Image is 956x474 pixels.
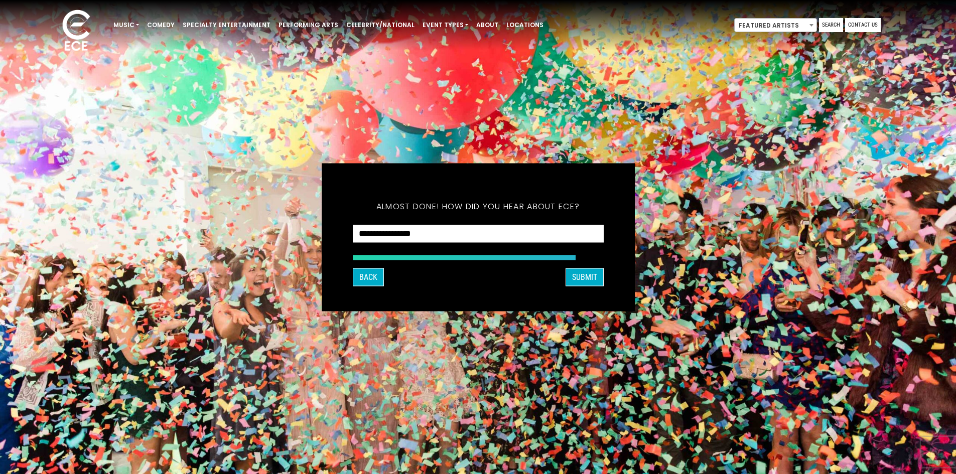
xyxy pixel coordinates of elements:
a: Performing Arts [275,17,342,34]
button: SUBMIT [566,268,604,286]
select: How did you hear about ECE [353,224,604,243]
h5: Almost done! How did you hear about ECE? [353,188,604,224]
a: Specialty Entertainment [179,17,275,34]
img: ece_new_logo_whitev2-1.png [51,7,101,56]
a: Locations [502,17,548,34]
a: Celebrity/National [342,17,419,34]
a: Comedy [143,17,179,34]
a: Search [819,18,843,32]
a: About [472,17,502,34]
a: Music [109,17,143,34]
a: Contact Us [845,18,881,32]
button: Back [353,268,384,286]
a: Event Types [419,17,472,34]
span: Featured Artists [735,19,816,33]
span: Featured Artists [734,18,817,32]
